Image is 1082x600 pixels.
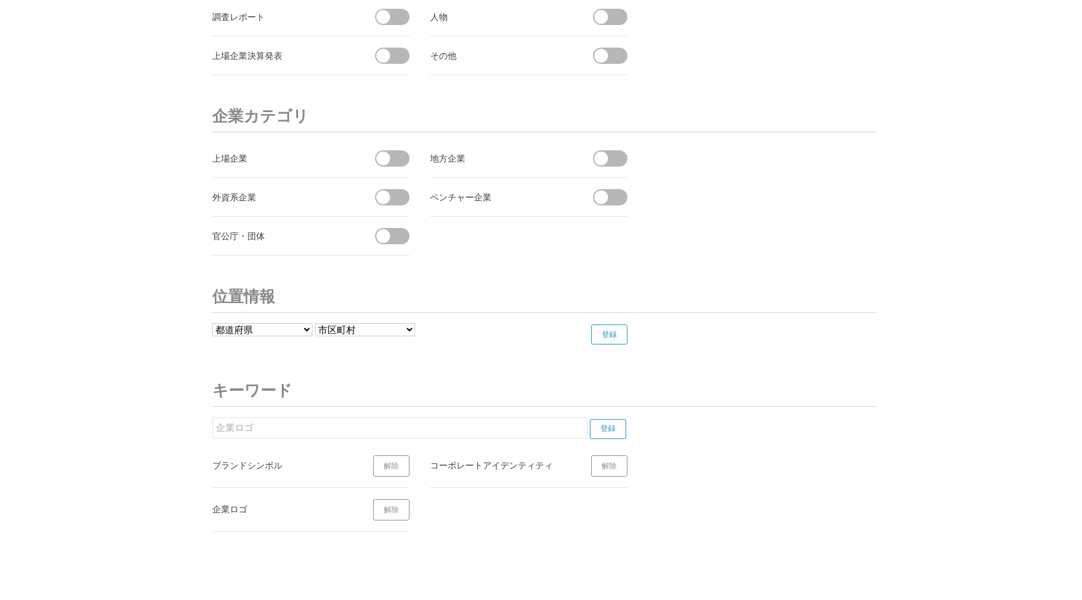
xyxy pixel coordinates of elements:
div: ブランドシンボル [212,457,353,473]
h3: キーワード [212,375,876,407]
div: 人物 [430,9,571,24]
a: 解除 [373,499,410,520]
a: 解除 [591,455,627,477]
div: 調査レポート [212,9,353,24]
a: 解除 [373,455,410,477]
h3: 位置情報 [212,281,876,313]
div: 外資系企業 [212,189,353,205]
div: 上場企業 [212,150,353,166]
div: 官公庁・団体 [212,228,353,244]
div: ベンチャー企業 [430,189,571,205]
div: 上場企業決算発表 [212,48,353,63]
h3: 企業カテゴリ [212,100,876,133]
input: 登録 [591,324,627,344]
div: コーポレートアイデンティティ [430,457,571,473]
div: 地方企業 [430,150,571,166]
input: キーワードを入力 [212,417,587,438]
div: 企業ロゴ [212,501,353,517]
input: 登録 [590,419,626,439]
div: その他 [430,48,571,63]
